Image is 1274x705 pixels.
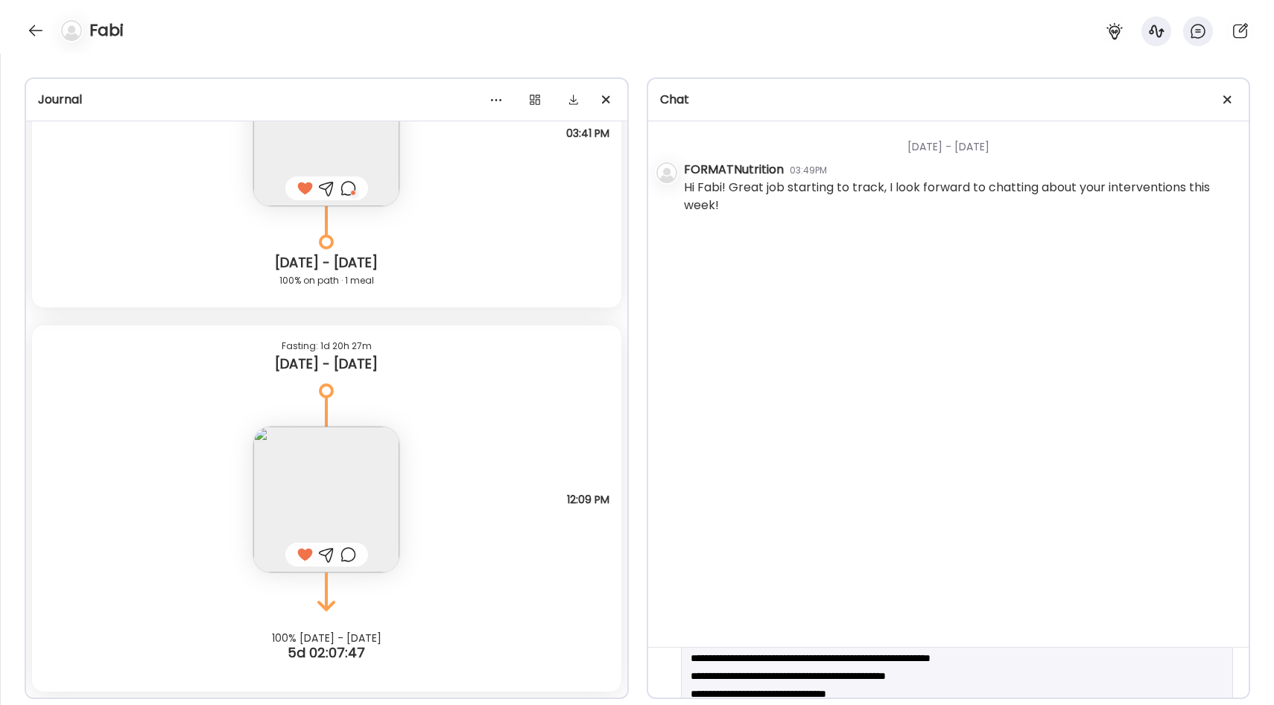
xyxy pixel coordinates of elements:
div: Chat [660,91,1237,109]
img: bg-avatar-default.svg [61,20,82,41]
div: Hi Fabi! Great job starting to track, I look forward to chatting about your interventions this week! [684,179,1237,214]
div: [DATE] - [DATE] [684,121,1237,161]
div: FORMATNutrition [684,161,784,179]
div: 03:49PM [790,164,827,177]
span: 12:09 PM [567,493,609,506]
div: 100% [DATE] - [DATE] [88,632,565,644]
img: images%2F3ARfoDVQhFXwAbVCVnqsEy3yhgy2%2F87CWcmrG3ge0HIe66nfU%2FH8De56kjTkSrvMTU5EgH_240 [253,427,399,572]
div: 5d 02:07:47 [88,644,565,662]
div: Fasting: 1d 20h 27m [44,337,609,355]
h4: Fabi [89,19,124,42]
img: images%2F3ARfoDVQhFXwAbVCVnqsEy3yhgy2%2Fz3BCiazWlxrQj4sLQk2j%2FKYK7y2fpNAVTOZVXArkP_240 [253,60,399,206]
div: 100% on path · 1 meal [44,272,609,290]
div: [DATE] - [DATE] [44,355,609,373]
div: Journal [38,91,615,109]
div: [DATE] - [DATE] [44,254,609,272]
span: 03:41 PM [566,127,609,140]
img: bg-avatar-default.svg [656,162,677,183]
